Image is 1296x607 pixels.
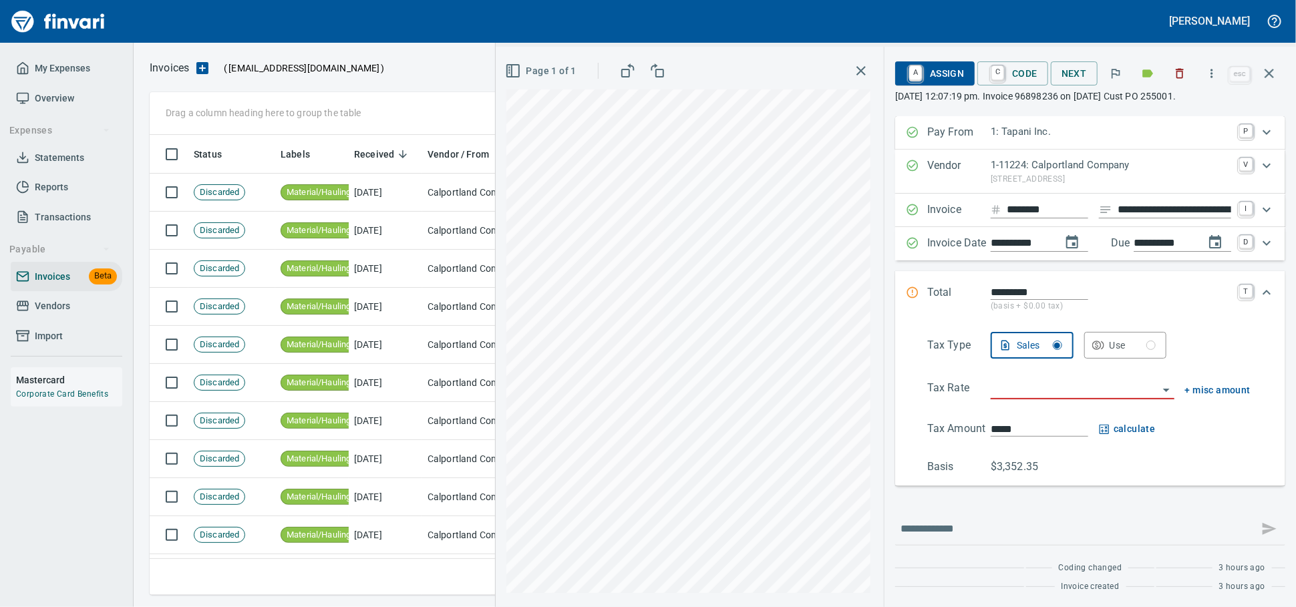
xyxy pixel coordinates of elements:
p: ( ) [216,61,385,75]
p: Invoice [927,202,991,219]
td: Calportland Company (1-11224) [422,402,556,440]
span: Discarded [194,491,245,503]
p: Invoices [150,60,189,76]
span: Material/Hauling [281,453,356,465]
span: Transactions [35,209,91,226]
span: Invoice created [1062,580,1120,594]
a: D [1239,235,1253,248]
p: Vendor [927,158,991,186]
span: Material/Hauling [281,529,356,542]
button: More [1197,59,1227,88]
span: Material/Hauling [281,262,356,275]
button: change date [1056,226,1088,258]
span: Code [988,62,1037,85]
td: [DATE] [349,402,422,440]
span: Material/Hauling [281,491,356,503]
p: Due [1111,235,1174,251]
a: I [1239,202,1253,215]
span: 3 hours ago [1219,562,1265,575]
div: Sales [1017,337,1062,354]
span: Expenses [9,122,110,139]
p: 1: Tapani Inc. [991,124,1231,140]
img: Finvari [8,5,108,37]
td: Calportland Company (1-11224) [422,250,556,288]
svg: Invoice number [991,202,1001,218]
p: Tax Amount [927,421,991,437]
td: [DATE] [349,554,422,592]
td: [DATE] [349,326,422,364]
div: Expand [895,227,1285,260]
a: P [1239,124,1253,138]
a: esc [1230,67,1250,81]
td: [DATE] [349,212,422,250]
span: Next [1062,65,1087,82]
td: [DATE] [349,440,422,478]
span: Discarded [194,262,245,275]
p: Tax Rate [927,380,991,399]
span: Statements [35,150,84,166]
span: Vendor / From [428,146,489,162]
span: [EMAIL_ADDRESS][DOMAIN_NAME] [227,61,381,75]
button: Labels [1133,59,1162,88]
div: Expand [895,150,1285,194]
td: [DATE] [349,250,422,288]
button: Open [1157,381,1176,399]
td: [DATE] [349,364,422,402]
p: [DATE] 12:07:19 pm. Invoice 96898236 on [DATE] Cust PO 255001. [895,89,1285,103]
span: Material/Hauling [281,186,356,199]
span: Material/Hauling [281,224,356,237]
span: Overview [35,90,74,107]
span: calculate [1099,421,1156,437]
span: Discarded [194,339,245,351]
span: Reports [35,179,68,196]
p: Drag a column heading here to group the table [166,106,361,120]
a: A [909,65,922,80]
span: Click to Sort [194,146,239,162]
span: Import [35,328,63,345]
span: Material/Hauling [281,415,356,427]
div: Use [1110,337,1156,354]
p: Pay From [927,124,991,142]
span: Material/Hauling [281,300,356,313]
span: Material/Hauling [281,377,356,389]
p: 1-11224: Calportland Company [991,158,1231,173]
div: Expand [895,194,1285,227]
svg: Invoice description [1099,203,1112,216]
div: Expand [895,327,1285,486]
span: Click to Sort [354,146,412,162]
span: Discarded [194,415,245,427]
button: change due date [1199,226,1231,258]
span: Material/Hauling [281,339,356,351]
p: Tax Type [927,337,991,359]
td: Calportland Company (1-11224) [422,440,556,478]
p: (basis + $0.00 tax) [991,300,1231,313]
td: Calportland Company (1-11224) [422,364,556,402]
p: Basis [927,459,991,475]
p: $3,352.35 [991,459,1054,475]
div: Expand [895,271,1285,327]
td: Calportland Company (1-11224) [422,212,556,250]
span: Page 1 of 1 [508,63,577,79]
td: Calportland Company (1-11224) [422,326,556,364]
div: Expand [895,116,1285,150]
td: Calportland Company (1-11224) [422,516,556,554]
span: Invoices [35,268,70,285]
span: 3 hours ago [1219,580,1265,594]
span: Discarded [194,529,245,542]
a: Corporate Card Benefits [16,389,108,399]
span: Labels [281,146,310,162]
td: [DATE] [349,288,422,326]
button: Flag [1101,59,1130,88]
td: Calportland Company (1-11224) [422,554,556,592]
a: C [991,65,1004,80]
span: Discarded [194,300,245,313]
span: Discarded [194,224,245,237]
span: Discarded [194,453,245,465]
button: Upload an Invoice [189,60,216,76]
td: Calportland Company (1-11224) [422,478,556,516]
p: Total [927,284,991,313]
span: My Expenses [35,60,90,77]
td: [DATE] [349,516,422,554]
button: Discard [1165,59,1194,88]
